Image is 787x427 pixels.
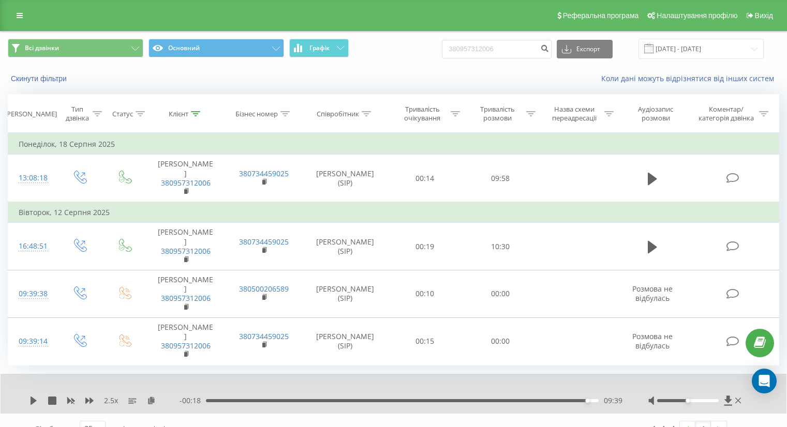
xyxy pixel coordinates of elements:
td: 00:00 [463,270,538,318]
td: [PERSON_NAME] (SIP) [303,155,388,202]
span: Реферальна програма [563,11,639,20]
div: Accessibility label [585,399,589,403]
div: 16:48:51 [19,236,46,256]
a: 380734459025 [239,237,289,247]
span: Розмова не відбулась [632,284,673,303]
button: Графік [289,39,349,57]
td: 10:30 [463,223,538,270]
span: - 00:18 [180,395,206,406]
input: Пошук за номером [442,40,552,58]
div: Тривалість очікування [397,105,449,123]
div: Клієнт [169,110,188,118]
td: 00:15 [388,317,463,365]
td: 00:19 [388,223,463,270]
div: Аудіозапис розмови [626,105,686,123]
button: Експорт [557,40,613,58]
span: 09:39 [604,395,622,406]
span: Розмова не відбулась [632,331,673,350]
button: Скинути фільтри [8,74,72,83]
div: Тривалість розмови [472,105,524,123]
a: 380957312006 [161,293,211,303]
div: 09:39:14 [19,331,46,352]
td: 00:00 [463,317,538,365]
td: [PERSON_NAME] [146,223,225,270]
div: 09:39:38 [19,284,46,304]
div: Open Intercom Messenger [752,369,777,393]
td: [PERSON_NAME] [146,155,225,202]
button: Всі дзвінки [8,39,143,57]
a: 380734459025 [239,169,289,178]
span: Всі дзвінки [25,44,59,52]
div: Назва схеми переадресації [547,105,602,123]
div: Статус [112,110,133,118]
span: Вихід [755,11,773,20]
a: 380957312006 [161,341,211,350]
td: [PERSON_NAME] (SIP) [303,317,388,365]
td: [PERSON_NAME] (SIP) [303,223,388,270]
td: Понеділок, 18 Серпня 2025 [8,134,779,155]
div: Коментар/категорія дзвінка [696,105,756,123]
span: Графік [309,44,330,52]
span: Налаштування профілю [657,11,737,20]
td: [PERSON_NAME] (SIP) [303,270,388,318]
td: 00:14 [388,155,463,202]
a: 380734459025 [239,331,289,341]
div: Бізнес номер [235,110,278,118]
td: [PERSON_NAME] [146,317,225,365]
td: Вівторок, 12 Серпня 2025 [8,202,779,223]
div: [PERSON_NAME] [5,110,57,118]
a: 380957312006 [161,246,211,256]
div: Accessibility label [686,399,690,403]
a: 380957312006 [161,178,211,188]
td: 09:58 [463,155,538,202]
span: 2.5 x [104,395,118,406]
div: Тип дзвінка [65,105,90,123]
button: Основний [149,39,284,57]
td: 00:10 [388,270,463,318]
div: 13:08:18 [19,168,46,188]
div: Співробітник [317,110,359,118]
td: [PERSON_NAME] [146,270,225,318]
a: Коли дані можуть відрізнятися вiд інших систем [601,73,779,83]
a: 380500206589 [239,284,289,294]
